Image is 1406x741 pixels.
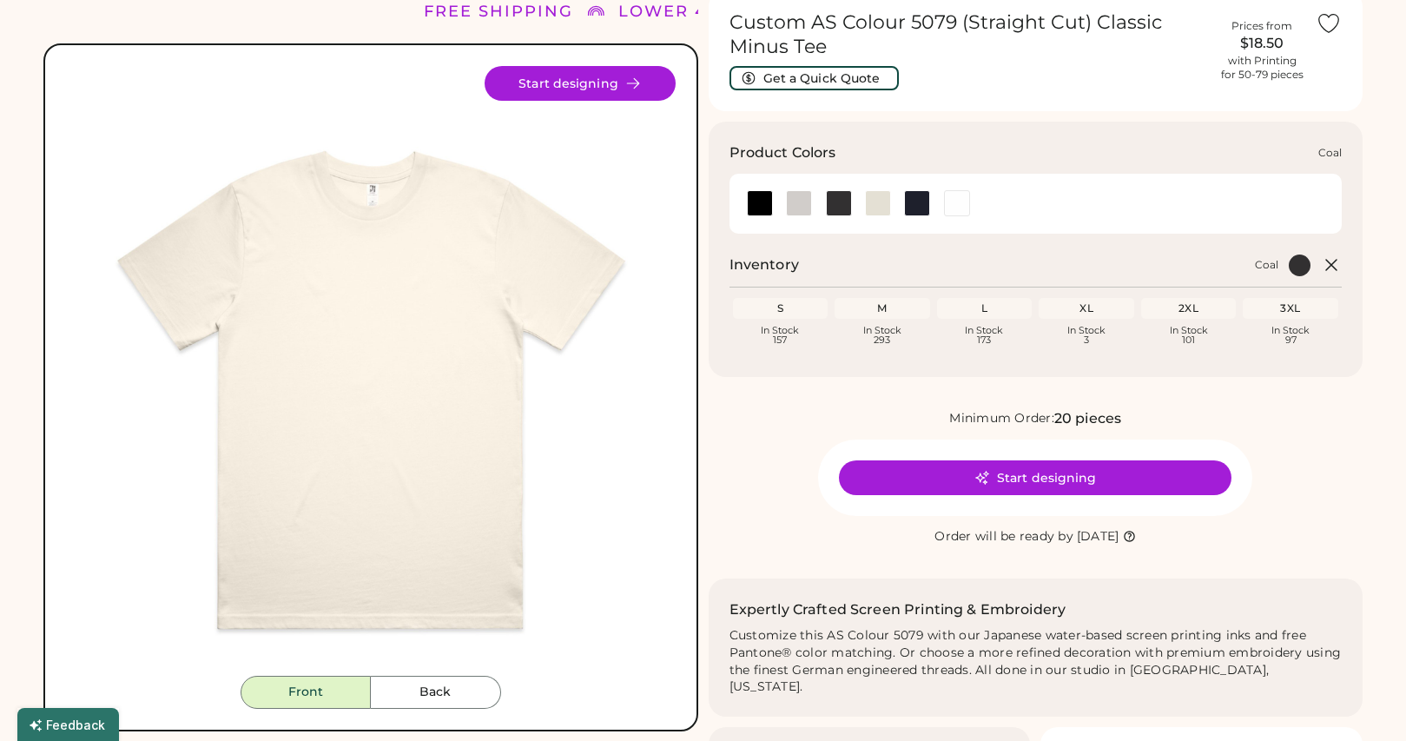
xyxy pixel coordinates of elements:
[949,410,1054,427] div: Minimum Order:
[485,66,676,101] button: Start designing
[736,326,825,345] div: In Stock 157
[1231,19,1292,33] div: Prices from
[729,255,799,275] h2: Inventory
[1077,528,1119,546] div: [DATE]
[1218,33,1305,54] div: $18.50
[1246,326,1335,345] div: In Stock 97
[941,326,1029,345] div: In Stock 173
[1145,326,1233,345] div: In Stock 101
[729,599,1066,620] h2: Expertly Crafted Screen Printing & Embroidery
[1042,326,1131,345] div: In Stock 3
[839,460,1231,495] button: Start designing
[371,676,501,709] button: Back
[1145,301,1233,315] div: 2XL
[1042,301,1131,315] div: XL
[941,301,1029,315] div: L
[1255,258,1278,272] div: Coal
[1318,146,1342,160] div: Coal
[729,627,1343,697] div: Customize this AS Colour 5079 with our Japanese water-based screen printing inks and free Pantone...
[66,66,676,676] div: 5079 Style Image
[1246,301,1335,315] div: 3XL
[1054,408,1121,429] div: 20 pieces
[729,142,836,163] h3: Product Colors
[241,676,371,709] button: Front
[838,326,927,345] div: In Stock 293
[736,301,825,315] div: S
[66,66,676,676] img: 5079 - Coal Front Image
[1221,54,1304,82] div: with Printing for 50-79 pieces
[729,10,1209,59] h1: Custom AS Colour 5079 (Straight Cut) Classic Minus Tee
[838,301,927,315] div: M
[934,528,1073,546] div: Order will be ready by
[729,66,899,90] button: Get a Quick Quote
